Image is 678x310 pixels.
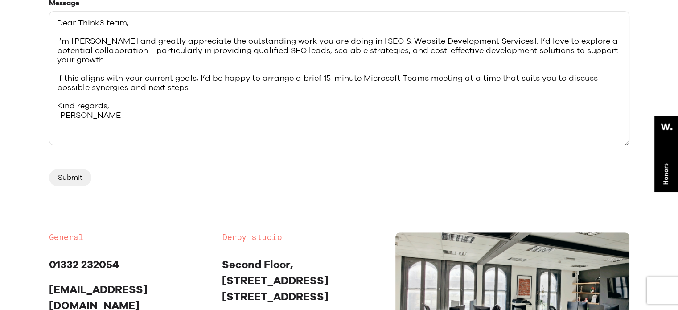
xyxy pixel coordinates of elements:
[49,233,209,244] h2: General
[49,169,91,186] input: Submit
[49,258,119,271] a: 01332 232054
[222,257,382,305] p: Second Floor, [STREET_ADDRESS] [STREET_ADDRESS]
[49,11,629,145] textarea: Dear Think3 team, I’m [PERSON_NAME] and greatly appreciate the outstanding work you are doing in ...
[222,233,382,244] h2: Derby studio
